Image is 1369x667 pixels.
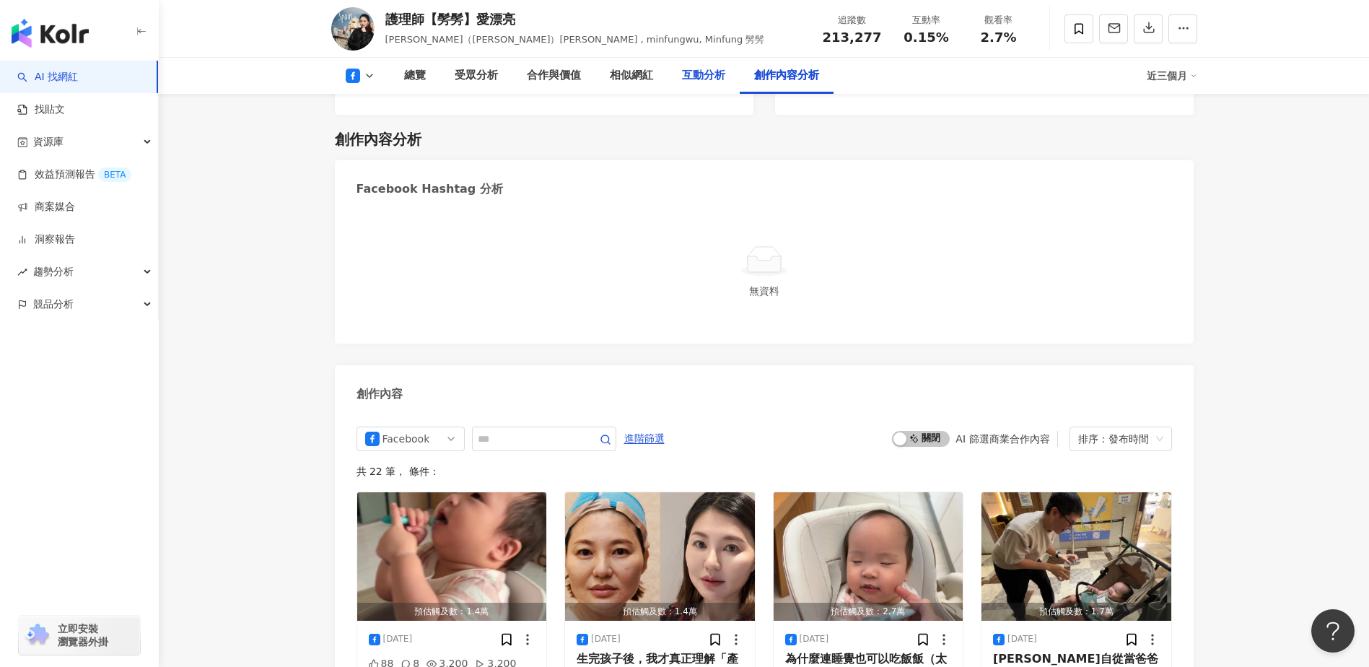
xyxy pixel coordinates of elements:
span: 0.15% [904,30,948,45]
div: 互動分析 [682,67,725,84]
a: 找貼文 [17,103,65,117]
img: post-image [774,492,963,621]
div: AI 篩選商業合作內容 [955,433,1049,445]
iframe: Help Scout Beacon - Open [1311,609,1355,653]
span: 進階篩選 [624,427,665,450]
span: 資源庫 [33,126,64,158]
div: Facebook Hashtag 分析 [357,181,503,197]
div: 創作內容分析 [335,129,421,149]
div: [DATE] [1007,633,1037,645]
div: 排序：發布時間 [1078,427,1150,450]
div: [DATE] [800,633,829,645]
img: post-image [981,492,1171,621]
span: 趨勢分析 [33,256,74,288]
a: 效益預測報告BETA [17,167,131,182]
div: 相似網紅 [610,67,653,84]
div: 觀看率 [971,13,1026,27]
img: post-image [357,492,547,621]
div: 預估觸及數：1.4萬 [565,603,755,621]
div: [DATE] [591,633,621,645]
span: 立即安裝 瀏覽器外掛 [58,622,108,648]
div: 追蹤數 [823,13,882,27]
div: 無資料 [362,283,1166,299]
button: 預估觸及數：1.4萬 [565,492,755,621]
div: 共 22 筆 ， 條件： [357,466,1172,477]
div: 預估觸及數：2.7萬 [774,603,963,621]
div: 互動率 [899,13,954,27]
div: 總覽 [404,67,426,84]
a: 商案媒合 [17,200,75,214]
span: 213,277 [823,30,882,45]
img: KOL Avatar [331,7,375,51]
span: rise [17,267,27,277]
img: chrome extension [23,624,51,647]
button: 預估觸及數：2.7萬 [774,492,963,621]
button: 預估觸及數：1.7萬 [981,492,1171,621]
div: 預估觸及數：1.4萬 [357,603,547,621]
a: chrome extension立即安裝 瀏覽器外掛 [19,616,140,655]
div: Facebook [382,427,429,450]
div: 護理師【髣髣】愛漂亮 [385,10,765,28]
a: searchAI 找網紅 [17,70,78,84]
button: 預估觸及數：1.4萬 [357,492,547,621]
div: 預估觸及數：1.7萬 [981,603,1171,621]
div: 創作內容 [357,386,403,402]
span: [PERSON_NAME]（[PERSON_NAME]）[PERSON_NAME] , minfungwu, Minfung 髣髣 [385,34,765,45]
div: 創作內容分析 [754,67,819,84]
span: 競品分析 [33,288,74,321]
div: 合作與價值 [527,67,581,84]
div: [DATE] [383,633,413,645]
div: 受眾分析 [455,67,498,84]
img: logo [12,19,89,48]
span: 2.7% [981,30,1017,45]
button: 進階篩選 [624,427,665,450]
a: 洞察報告 [17,232,75,247]
img: post-image [565,492,755,621]
div: 近三個月 [1147,64,1197,87]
